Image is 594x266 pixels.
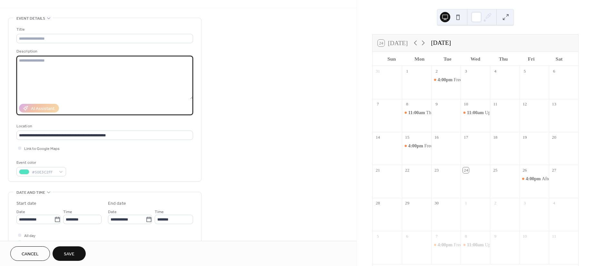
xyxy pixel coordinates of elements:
[10,246,50,261] button: Cancel
[375,101,381,107] div: 7
[461,241,490,248] div: Up Center Outreach
[433,68,439,74] div: 2
[522,233,528,239] div: 10
[378,52,406,66] div: Sun
[551,167,557,173] div: 27
[467,241,485,248] span: 11:00am
[433,200,439,206] div: 30
[155,209,164,215] span: Time
[438,241,454,248] span: 4:00pm
[24,232,35,239] span: All day
[404,233,410,239] div: 6
[463,200,469,206] div: 1
[433,52,462,66] div: Tue
[485,109,522,116] div: Up Center Outreach
[454,76,573,83] div: Free Testing STI, [MEDICAL_DATA] and [MEDICAL_DATA]
[492,233,498,239] div: 9
[461,109,490,116] div: Up Center Outreach
[492,68,498,74] div: 4
[108,209,117,215] span: Date
[16,159,65,166] div: Event color
[463,134,469,140] div: 17
[463,68,469,74] div: 3
[431,241,461,248] div: Free Testing STI, HIV and HEP C
[492,167,498,173] div: 25
[485,241,522,248] div: Up Center Outreach
[16,189,45,196] span: Date and time
[404,200,410,206] div: 29
[404,134,410,140] div: 15
[433,134,439,140] div: 16
[551,101,557,107] div: 13
[426,109,465,116] div: The Source Outreach
[463,233,469,239] div: 8
[467,109,485,116] span: 11:00am
[463,167,469,173] div: 24
[433,101,439,107] div: 9
[424,143,544,149] div: Free Testing STI, [MEDICAL_DATA] and [MEDICAL_DATA]
[408,109,426,116] span: 11:00am
[522,134,528,140] div: 19
[16,48,192,55] div: Description
[431,76,461,83] div: Free Testing STI, HIV and HEP C
[24,145,60,152] span: Link to Google Maps
[542,175,580,182] div: Afterhours Outreach
[375,200,381,206] div: 28
[492,200,498,206] div: 2
[433,167,439,173] div: 23
[520,175,549,182] div: Afterhours Outreach
[545,52,573,66] div: Sat
[522,68,528,74] div: 5
[16,209,25,215] span: Date
[438,76,454,83] span: 4:00pm
[32,169,56,176] span: #50E3C2FF
[522,200,528,206] div: 3
[431,38,451,48] div: [DATE]
[517,52,545,66] div: Fri
[462,52,490,66] div: Wed
[64,251,74,258] span: Save
[375,167,381,173] div: 21
[404,101,410,107] div: 8
[551,200,557,206] div: 4
[522,167,528,173] div: 26
[16,123,192,130] div: Location
[16,15,45,22] span: Event details
[433,233,439,239] div: 7
[375,233,381,239] div: 5
[402,143,431,149] div: Free Testing STI, HIV and HEP C
[492,101,498,107] div: 11
[404,167,410,173] div: 22
[375,134,381,140] div: 14
[375,68,381,74] div: 31
[551,233,557,239] div: 11
[526,175,542,182] span: 4:00pm
[551,134,557,140] div: 20
[53,246,86,261] button: Save
[489,52,517,66] div: Thu
[492,134,498,140] div: 18
[16,26,192,33] div: Title
[522,101,528,107] div: 12
[405,52,433,66] div: Mon
[24,239,51,246] span: Show date only
[402,109,431,116] div: The Source Outreach
[551,68,557,74] div: 6
[63,209,72,215] span: Time
[16,200,36,207] div: Start date
[108,200,126,207] div: End date
[404,68,410,74] div: 1
[22,251,39,258] span: Cancel
[408,143,424,149] span: 4:00pm
[463,101,469,107] div: 10
[454,241,573,248] div: Free Testing STI, [MEDICAL_DATA] and [MEDICAL_DATA]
